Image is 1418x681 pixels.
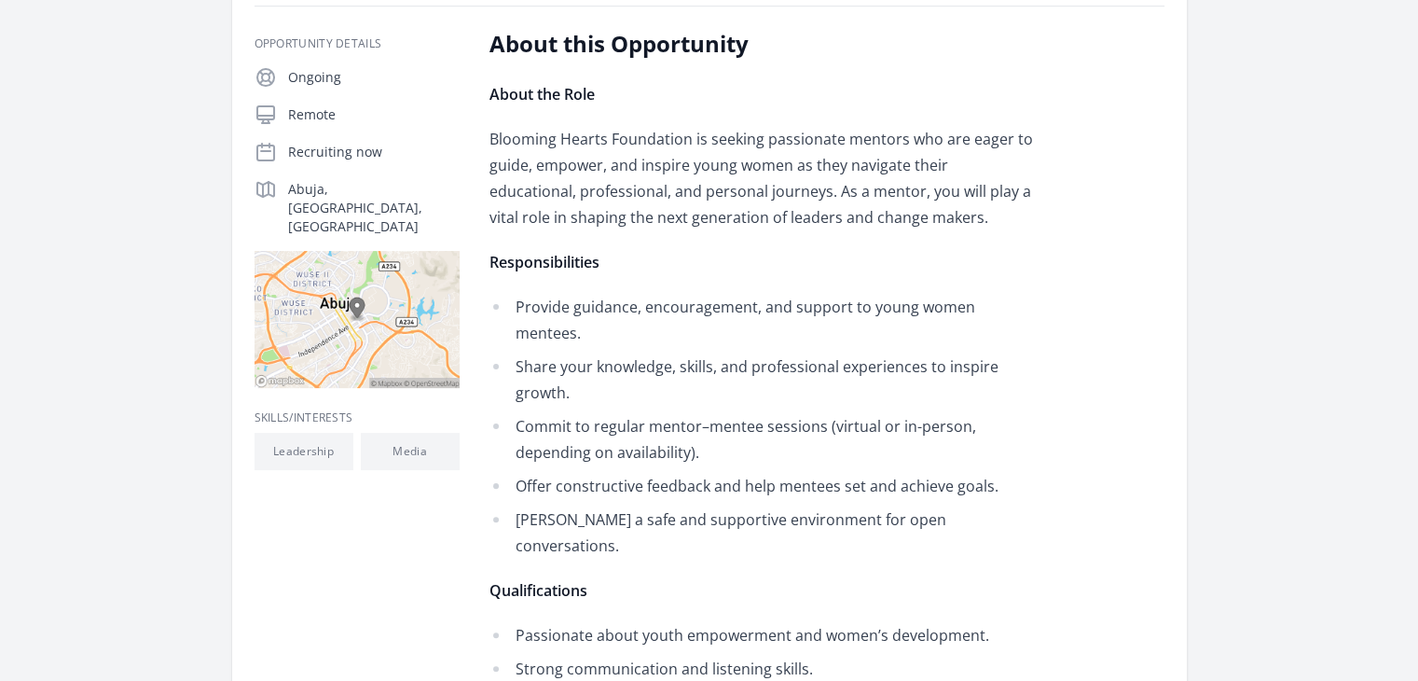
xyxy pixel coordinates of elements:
h2: About this Opportunity [489,29,1035,59]
strong: Responsibilities [489,252,599,272]
img: Map [255,251,460,388]
strong: Qualifications [489,580,587,601]
li: Commit to regular mentor–mentee sessions (virtual or in-person, depending on availability). [489,413,1035,466]
p: Abuja, [GEOGRAPHIC_DATA], [GEOGRAPHIC_DATA] [288,180,460,236]
h3: Opportunity Details [255,36,460,51]
li: Provide guidance, encouragement, and support to young women mentees. [489,294,1035,346]
p: Ongoing [288,68,460,87]
h3: Skills/Interests [255,410,460,425]
strong: About the Role [489,84,595,104]
li: Offer constructive feedback and help mentees set and achieve goals. [489,473,1035,499]
li: Passionate about youth empowerment and women’s development. [489,622,1035,648]
li: Leadership [255,433,353,470]
li: Share your knowledge, skills, and professional experiences to inspire growth. [489,354,1035,406]
p: Remote [288,105,460,124]
p: Recruiting now [288,143,460,161]
li: [PERSON_NAME] a safe and supportive environment for open conversations. [489,507,1035,559]
li: Media [361,433,460,470]
p: Blooming Hearts Foundation is seeking passionate mentors who are eager to guide, empower, and ins... [489,126,1035,230]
